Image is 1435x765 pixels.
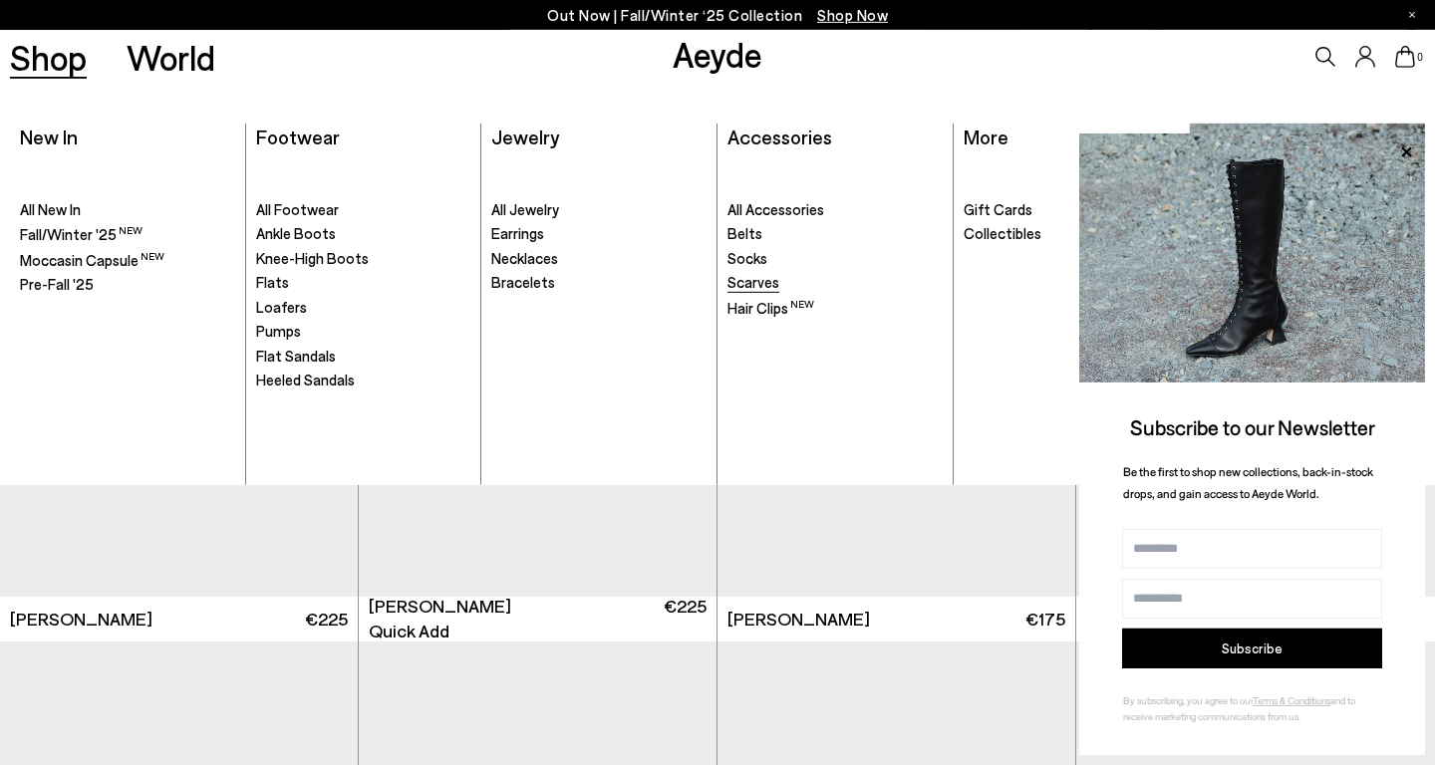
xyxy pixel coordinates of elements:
[1079,133,1425,382] img: 2a6287a1333c9a56320fd6e7b3c4a9a9.jpg
[256,298,307,316] span: Loafers
[369,594,511,619] span: [PERSON_NAME]
[727,273,943,293] a: Scarves
[491,200,707,220] a: All Jewelry
[727,273,779,291] span: Scarves
[256,249,471,269] a: Knee-High Boots
[1130,414,1375,439] span: Subscribe to our Newsletter
[727,298,943,319] a: Hair Clips
[256,249,369,267] span: Knee-High Boots
[256,298,471,318] a: Loafers
[256,224,336,242] span: Ankle Boots
[305,607,348,632] span: €225
[1123,464,1373,501] span: Be the first to shop new collections, back-in-stock drops, and gain access to Aeyde World.
[727,200,824,218] span: All Accessories
[359,597,717,641] a: [PERSON_NAME] Quick Add €225
[964,224,1041,242] span: Collectibles
[256,322,471,342] a: Pumps
[964,224,1180,244] a: Collectibles
[1415,52,1425,63] span: 0
[547,3,888,28] p: Out Now | Fall/Winter ‘25 Collection
[727,607,870,632] span: [PERSON_NAME]
[256,200,471,220] a: All Footwear
[491,224,544,242] span: Earrings
[1190,124,1425,475] img: Group_1295_900x.jpg
[10,40,87,75] a: Shop
[964,200,1032,218] span: Gift Cards
[20,125,78,148] a: New In
[727,299,814,317] span: Hair Clips
[10,607,152,632] span: [PERSON_NAME]
[256,200,339,218] span: All Footwear
[256,347,471,367] a: Flat Sandals
[1123,694,1253,706] span: By subscribing, you agree to our
[1190,124,1425,475] a: Fall/Winter '25 Out Now
[256,224,471,244] a: Ankle Boots
[127,40,215,75] a: World
[727,224,762,242] span: Belts
[256,125,340,148] a: Footwear
[491,224,707,244] a: Earrings
[20,200,235,220] a: All New In
[20,200,81,218] span: All New In
[964,200,1180,220] a: Gift Cards
[1253,694,1330,706] a: Terms & Conditions
[1122,629,1382,668] button: Subscribe
[664,594,707,643] span: €225
[256,273,289,291] span: Flats
[491,249,558,267] span: Necklaces
[964,125,1008,148] a: More
[256,273,471,293] a: Flats
[256,347,336,365] span: Flat Sandals
[727,249,767,267] span: Socks
[717,597,1075,641] a: [PERSON_NAME] €175
[20,224,235,245] a: Fall/Winter '25
[20,275,235,295] a: Pre-Fall '25
[20,275,94,293] span: Pre-Fall '25
[673,33,762,75] a: Aeyde
[20,225,143,243] span: Fall/Winter '25
[20,250,235,271] a: Moccasin Capsule
[817,6,888,24] span: Navigate to /collections/new-in
[256,371,471,390] a: Heeled Sandals
[491,200,559,218] span: All Jewelry
[1025,607,1065,632] span: €175
[491,249,707,269] a: Necklaces
[727,125,832,148] a: Accessories
[256,371,355,388] span: Heeled Sandals
[727,224,943,244] a: Belts
[1395,46,1415,68] a: 0
[369,619,448,643] ul: variant
[1076,597,1435,641] a: [PERSON_NAME] €175
[491,273,707,293] a: Bracelets
[20,251,164,269] span: Moccasin Capsule
[491,125,559,148] a: Jewelry
[491,273,555,291] span: Bracelets
[369,619,449,643] li: Quick Add
[727,200,943,220] a: All Accessories
[256,322,301,340] span: Pumps
[727,249,943,269] a: Socks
